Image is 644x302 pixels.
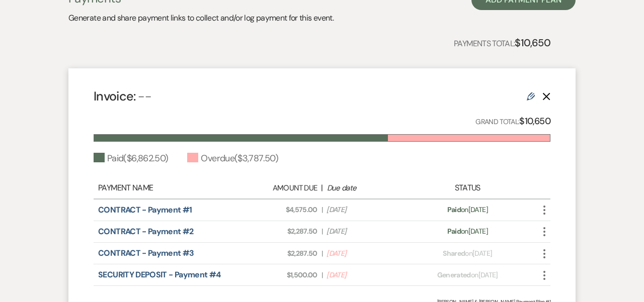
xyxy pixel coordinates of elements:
p: Generate and share payment links to collect and/or log payment for this event. [68,12,334,25]
span: Paid [447,205,461,214]
div: | [232,182,412,194]
span: $4,575.00 [238,205,317,215]
span: [DATE] [327,248,406,259]
h4: Invoice: [94,87,151,105]
span: | [321,205,323,215]
div: on [DATE] [412,248,523,259]
div: on [DATE] [412,205,523,215]
p: Grand Total: [475,114,550,129]
strong: $10,650 [519,115,550,127]
a: CONTRACT - Payment #3 [98,248,194,258]
a: CONTRACT - Payment #2 [98,226,194,237]
span: | [321,226,323,237]
div: Amount Due [237,182,317,194]
span: -- [138,88,151,105]
span: $2,287.50 [238,226,317,237]
span: Generated [437,270,471,279]
span: $1,500.00 [238,270,317,280]
span: Paid [447,227,461,236]
a: CONTRACT - Payment #1 [98,205,192,215]
strong: $10,650 [515,36,550,49]
span: | [321,270,323,280]
span: [DATE] [327,205,406,215]
div: Paid ( $6,862.50 ) [94,152,168,165]
div: Due date [327,182,407,194]
span: $2,287.50 [238,248,317,259]
span: Shared [443,249,465,258]
div: Status [412,182,523,194]
p: Payments Total: [454,35,550,51]
div: on [DATE] [412,226,523,237]
a: SECURITY DEPOSIT - Payment #4 [98,269,220,280]
span: | [321,248,323,259]
div: Payment Name [98,182,232,194]
span: [DATE] [327,226,406,237]
div: Overdue ( $3,787.50 ) [187,152,278,165]
div: on [DATE] [412,270,523,280]
span: [DATE] [327,270,406,280]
